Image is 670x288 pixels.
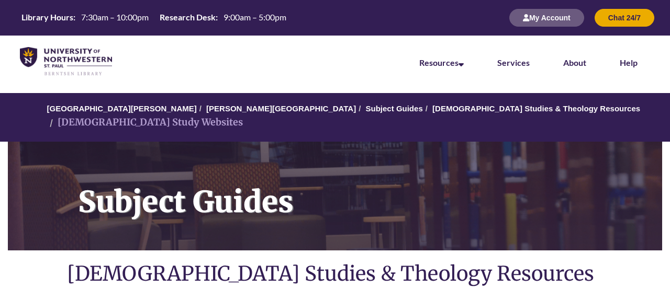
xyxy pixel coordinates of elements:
a: My Account [509,13,584,22]
a: Help [620,57,638,67]
img: UNWSP Library Logo [20,47,112,76]
a: Hours Today [17,11,291,24]
a: Chat 24/7 [595,13,654,22]
li: [DEMOGRAPHIC_DATA] Study Websites [47,115,243,130]
table: Hours Today [17,11,291,23]
a: About [563,57,586,67]
a: Resources [419,57,464,67]
span: 9:00am – 5:00pm [224,12,286,22]
a: Subject Guides [366,104,423,113]
th: Research Desk: [155,11,219,23]
span: 7:30am – 10:00pm [81,12,149,22]
h1: Subject Guides [66,142,662,237]
button: Chat 24/7 [595,9,654,27]
a: Subject Guides [8,142,662,250]
button: My Account [509,9,584,27]
a: [DEMOGRAPHIC_DATA] Studies & Theology Resources [432,104,640,113]
a: [PERSON_NAME][GEOGRAPHIC_DATA] [206,104,356,113]
a: Services [497,57,530,67]
th: Library Hours: [17,11,77,23]
a: [GEOGRAPHIC_DATA][PERSON_NAME] [47,104,197,113]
